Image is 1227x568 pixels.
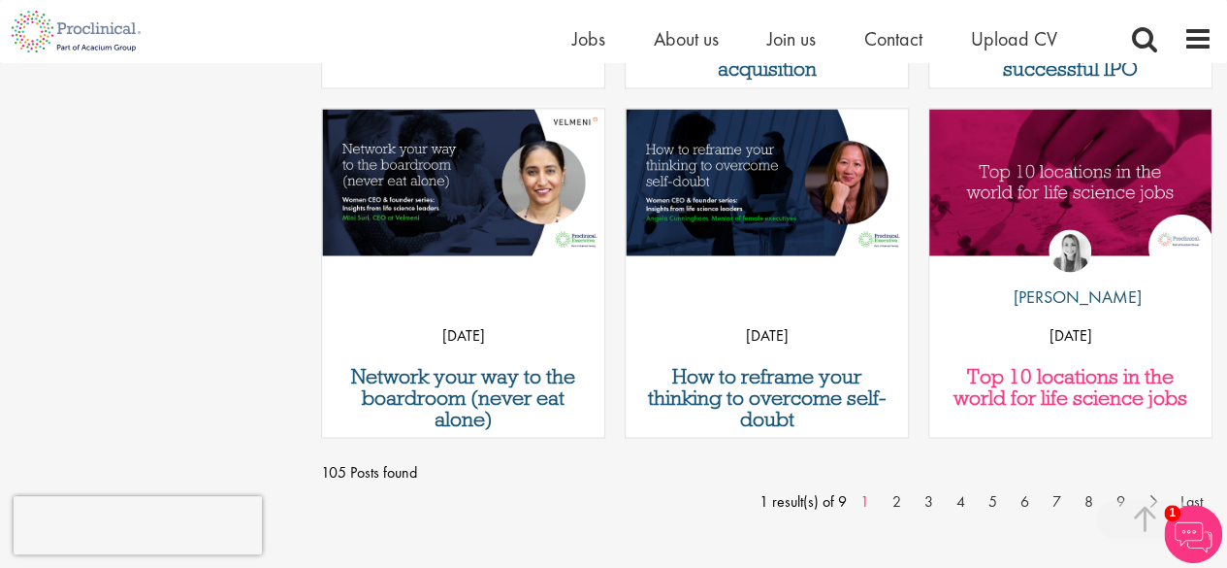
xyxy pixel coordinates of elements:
a: Next [1139,488,1167,508]
a: Contact [864,26,922,51]
a: Link to a post [626,109,908,281]
img: Proclinical Executive - Women CEOs and founders: Insights from life science leaders Mini Suri [322,109,604,255]
p: [DATE] [929,320,1211,350]
iframe: reCAPTCHA [14,496,262,554]
a: Hannah Burke [PERSON_NAME] [999,229,1142,320]
a: Upload CV [971,26,1057,51]
span: 1 [1164,505,1180,521]
a: 9 [1107,489,1135,513]
span: result(s) of [772,490,834,511]
a: Top 10 locations in the world for life science jobs [939,365,1202,408]
span: 9 [838,490,847,511]
a: Link to a post [322,109,604,281]
img: Top 10 locations in the world for life science jobs [929,109,1211,255]
a: Join us [767,26,816,51]
a: 4 [947,489,975,513]
img: Hannah Burke [1049,229,1091,272]
a: Link to a post [929,109,1211,281]
a: 3 [915,489,943,513]
a: 5 [979,489,1007,513]
a: Last [1171,489,1212,513]
a: Jobs [572,26,605,51]
a: 2 [883,489,911,513]
a: 6 [1011,489,1039,513]
a: Network your way to the boardroom (never eat alone) [332,365,595,429]
a: How to reframe your thinking to overcome self-doubt [635,365,898,429]
p: [DATE] [322,320,604,350]
a: 1 [851,489,879,513]
span: 105 Posts found [321,457,1212,486]
a: 8 [1075,489,1103,513]
img: Chatbot [1164,505,1222,563]
a: About us [654,26,719,51]
img: Proclinical Executive - Women CEOs and founders: Insights from life science leaders Angela Cunnin... [626,109,908,255]
p: [DATE] [626,320,908,350]
a: 7 [1043,489,1071,513]
p: [PERSON_NAME] [999,282,1142,311]
span: 1 [759,490,768,511]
